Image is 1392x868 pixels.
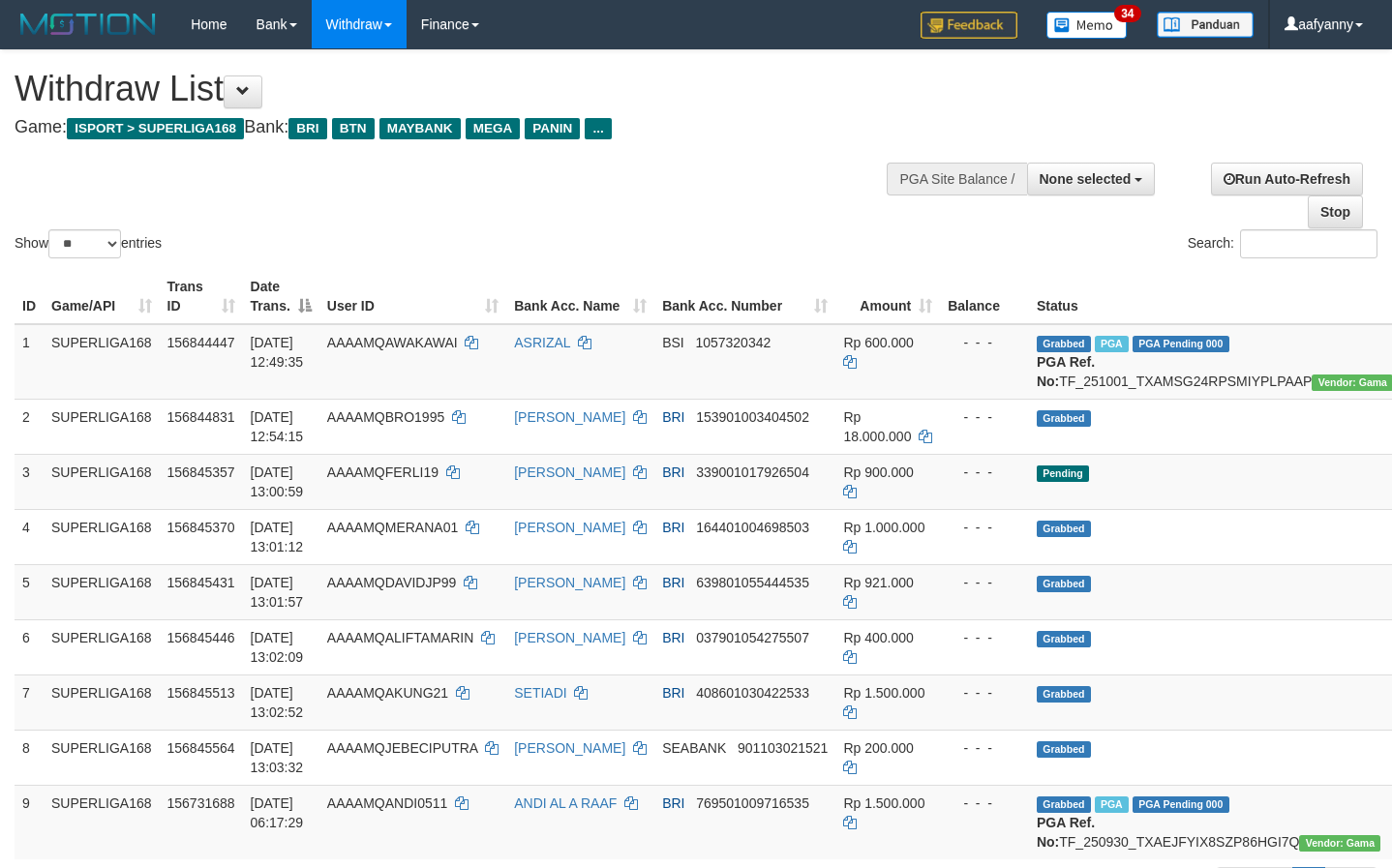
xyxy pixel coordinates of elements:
div: - - - [948,738,1021,758]
span: Grabbed [1037,576,1091,592]
td: SUPERLIGA168 [44,674,160,730]
span: MEGA [466,118,521,139]
input: Search: [1240,229,1377,258]
span: 156845446 [167,630,235,645]
td: 5 [15,564,44,619]
div: - - - [948,463,1021,482]
a: SETIADI [514,685,566,701]
img: Button%20Memo.svg [1046,12,1128,39]
button: None selected [1027,163,1156,195]
td: 1 [15,324,44,400]
span: 156845357 [167,464,235,480]
th: Bank Acc. Number: activate to sort column ascending [654,269,835,324]
span: 156845513 [167,685,235,701]
a: Stop [1308,195,1363,228]
span: Grabbed [1037,521,1091,537]
span: BRI [662,575,684,590]
label: Search: [1188,229,1377,258]
span: [DATE] 13:01:57 [251,575,304,610]
td: SUPERLIGA168 [44,730,160,785]
td: SUPERLIGA168 [44,564,160,619]
a: [PERSON_NAME] [514,740,625,756]
img: panduan.png [1157,12,1254,38]
span: 156845431 [167,575,235,590]
span: BRI [288,118,326,139]
td: 8 [15,730,44,785]
span: 156731688 [167,795,235,811]
a: [PERSON_NAME] [514,464,625,480]
b: PGA Ref. No: [1037,354,1095,389]
td: SUPERLIGA168 [44,324,160,400]
span: Rp 900.000 [843,464,913,480]
a: [PERSON_NAME] [514,520,625,535]
div: PGA Site Balance / [887,163,1026,195]
th: ID [15,269,44,324]
td: SUPERLIGA168 [44,785,160,859]
span: 156845370 [167,520,235,535]
td: SUPERLIGA168 [44,454,160,509]
span: PGA Pending [1133,796,1229,813]
a: [PERSON_NAME] [514,630,625,645]
span: ... [585,118,611,139]
span: Pending [1037,465,1089,482]
span: Grabbed [1037,741,1091,758]
span: Copy 037901054275507 to clipboard [696,630,809,645]
select: Showentries [48,229,121,258]
label: Show entries [15,229,162,258]
th: Game/API: activate to sort column ascending [44,269,160,324]
span: Rp 18.000.000 [843,409,911,444]
span: Copy 901103021521 to clipboard [738,740,828,756]
span: [DATE] 13:02:09 [251,630,304,665]
div: - - - [948,518,1021,537]
span: Rp 200.000 [843,740,913,756]
th: Balance [940,269,1029,324]
th: User ID: activate to sort column ascending [319,269,506,324]
span: AAAAMQALIFTAMARIN [327,630,473,645]
td: 6 [15,619,44,674]
span: MAYBANK [379,118,461,139]
span: Marked by aafsoycanthlai [1095,336,1129,352]
span: Copy 1057320342 to clipboard [695,335,771,350]
span: PGA Pending [1133,336,1229,352]
span: BRI [662,795,684,811]
span: 156844831 [167,409,235,425]
span: AAAAMQBRO1995 [327,409,444,425]
span: AAAAMQDAVIDJP99 [327,575,457,590]
span: 156845564 [167,740,235,756]
span: Rp 400.000 [843,630,913,645]
td: 9 [15,785,44,859]
td: SUPERLIGA168 [44,619,160,674]
span: [DATE] 13:03:32 [251,740,304,775]
span: 34 [1114,5,1140,22]
span: [DATE] 13:01:12 [251,520,304,554]
span: Vendor URL: https://trx31.1velocity.biz [1299,835,1380,852]
span: [DATE] 12:54:15 [251,409,304,444]
td: SUPERLIGA168 [44,399,160,454]
span: AAAAMQJEBECIPUTRA [327,740,478,756]
span: SEABANK [662,740,726,756]
b: PGA Ref. No: [1037,815,1095,850]
td: 4 [15,509,44,564]
span: Grabbed [1037,410,1091,427]
td: 3 [15,454,44,509]
span: Copy 639801055444535 to clipboard [696,575,809,590]
h1: Withdraw List [15,70,909,108]
span: Grabbed [1037,336,1091,352]
th: Trans ID: activate to sort column ascending [160,269,243,324]
span: None selected [1040,171,1132,187]
span: Copy 339001017926504 to clipboard [696,464,809,480]
div: - - - [948,683,1021,703]
span: BTN [332,118,375,139]
a: [PERSON_NAME] [514,575,625,590]
a: ASRIZAL [514,335,570,350]
span: [DATE] 13:02:52 [251,685,304,720]
span: BRI [662,464,684,480]
img: MOTION_logo.png [15,10,162,39]
span: [DATE] 13:00:59 [251,464,304,499]
span: Rp 1.500.000 [843,795,924,811]
span: Rp 921.000 [843,575,913,590]
th: Date Trans.: activate to sort column descending [243,269,319,324]
span: Copy 408601030422533 to clipboard [696,685,809,701]
div: - - - [948,628,1021,647]
a: [PERSON_NAME] [514,409,625,425]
